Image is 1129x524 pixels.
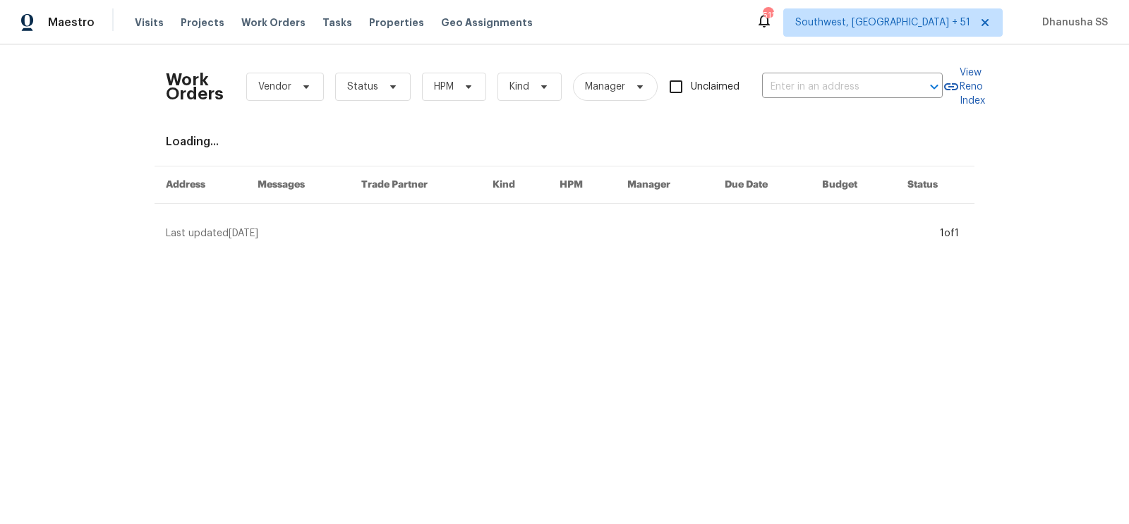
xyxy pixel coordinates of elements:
th: Status [896,166,974,204]
span: Dhanusha SS [1037,16,1108,30]
th: Budget [811,166,896,204]
span: [DATE] [229,229,258,238]
th: Manager [616,166,713,204]
a: View Reno Index [943,66,985,108]
span: Work Orders [241,16,306,30]
th: Due Date [713,166,811,204]
span: Visits [135,16,164,30]
div: Last updated [166,226,936,240]
div: 1 of 1 [940,226,959,240]
span: Vendor [258,80,291,94]
span: Manager [585,80,625,94]
th: Trade Partner [350,166,482,204]
th: HPM [548,166,616,204]
span: Status [347,80,378,94]
span: Geo Assignments [441,16,533,30]
span: Properties [369,16,424,30]
th: Messages [246,166,350,204]
th: Address [155,166,246,204]
button: Open [924,77,944,97]
span: Unclaimed [691,80,739,95]
input: Enter in an address [762,76,903,98]
div: Loading... [166,135,963,149]
th: Kind [481,166,548,204]
span: Southwest, [GEOGRAPHIC_DATA] + 51 [795,16,970,30]
span: Projects [181,16,224,30]
div: 511 [763,8,773,23]
span: Tasks [322,18,352,28]
span: Kind [509,80,529,94]
span: HPM [434,80,454,94]
h2: Work Orders [166,73,224,101]
span: Maestro [48,16,95,30]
